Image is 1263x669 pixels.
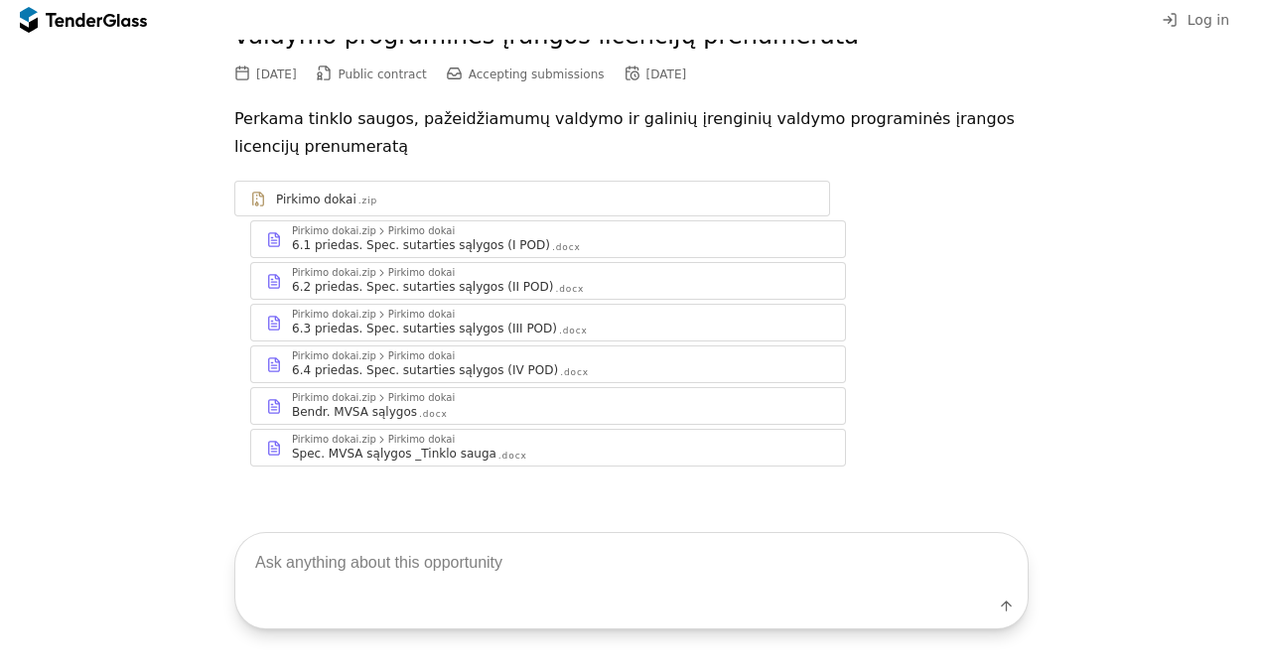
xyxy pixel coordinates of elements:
[292,268,376,278] div: Pirkimo dokai.zip
[292,226,376,236] div: Pirkimo dokai.zip
[234,181,830,216] a: Pirkimo dokai.zip
[250,262,846,300] a: Pirkimo dokai.zipPirkimo dokai6.2 priedas. Spec. sutarties sąlygos (II POD).docx
[292,237,550,253] div: 6.1 priedas. Spec. sutarties sąlygos (I POD)
[292,279,553,295] div: 6.2 priedas. Spec. sutarties sąlygos (II POD)
[552,241,581,254] div: .docx
[292,404,417,420] div: Bendr. MVSA sąlygos
[250,304,846,341] a: Pirkimo dokai.zipPirkimo dokai6.3 priedas. Spec. sutarties sąlygos (III POD).docx
[339,67,427,81] span: Public contract
[358,195,377,207] div: .zip
[250,220,846,258] a: Pirkimo dokai.zipPirkimo dokai6.1 priedas. Spec. sutarties sąlygos (I POD).docx
[292,446,496,462] div: Spec. MVSA sąlygos _Tinklo sauga
[276,192,356,207] div: Pirkimo dokai
[498,450,527,463] div: .docx
[1156,8,1235,33] button: Log in
[292,321,557,336] div: 6.3 priedas. Spec. sutarties sąlygos (III POD)
[469,67,605,81] span: Accepting submissions
[1188,12,1229,28] span: Log in
[388,435,455,445] div: Pirkimo dokai
[292,310,376,320] div: Pirkimo dokai.zip
[555,283,584,296] div: .docx
[388,226,455,236] div: Pirkimo dokai
[388,310,455,320] div: Pirkimo dokai
[559,325,588,337] div: .docx
[250,387,846,425] a: Pirkimo dokai.zipPirkimo dokaiBendr. MVSA sąlygos.docx
[234,105,1029,161] p: Perkama tinklo saugos, pažeidžiamumų valdymo ir galinių įrenginių valdymo programinės įrangos lic...
[560,366,589,379] div: .docx
[292,351,376,361] div: Pirkimo dokai.zip
[292,393,376,403] div: Pirkimo dokai.zip
[388,351,455,361] div: Pirkimo dokai
[292,435,376,445] div: Pirkimo dokai.zip
[646,67,687,81] div: [DATE]
[388,268,455,278] div: Pirkimo dokai
[250,429,846,467] a: Pirkimo dokai.zipPirkimo dokaiSpec. MVSA sąlygos _Tinklo sauga.docx
[388,393,455,403] div: Pirkimo dokai
[292,362,558,378] div: 6.4 priedas. Spec. sutarties sąlygos (IV POD)
[250,345,846,383] a: Pirkimo dokai.zipPirkimo dokai6.4 priedas. Spec. sutarties sąlygos (IV POD).docx
[256,67,297,81] div: [DATE]
[419,408,448,421] div: .docx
